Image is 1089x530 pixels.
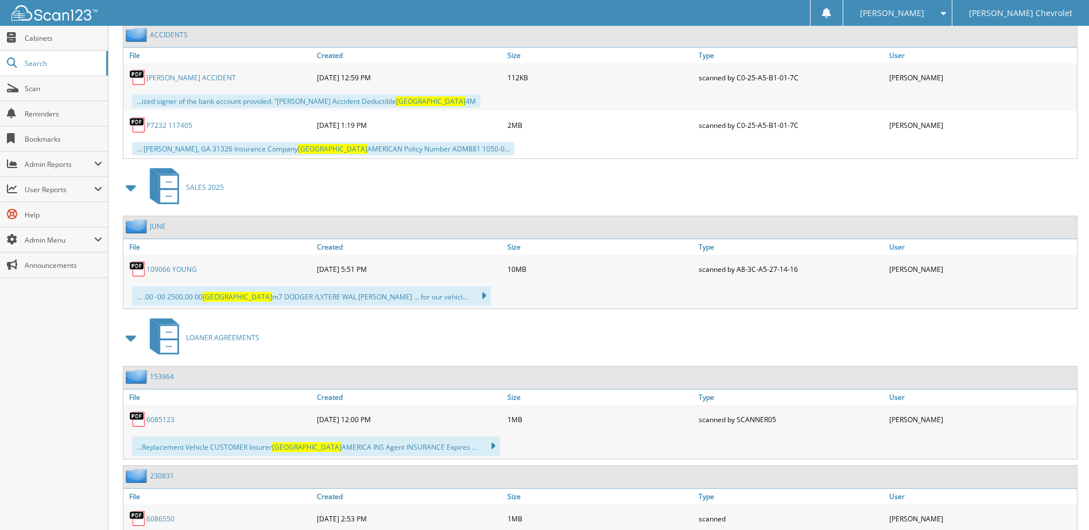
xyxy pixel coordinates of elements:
div: ... [PERSON_NAME], GA 31326 Insurance Company AMERICAN Policy Number ADM881 1050-0... [132,142,514,155]
div: scanned by SCANNER05 [696,408,886,431]
span: LOANER AGREEMENTS [186,333,259,342]
a: Size [505,389,695,405]
div: [PERSON_NAME] [886,114,1077,137]
a: 6085123 [146,415,175,424]
span: [PERSON_NAME] Chevrolet [969,10,1072,17]
img: folder2.png [126,369,150,384]
a: User [886,48,1077,63]
a: File [123,489,314,504]
a: File [123,48,314,63]
div: [DATE] 12:00 PM [314,408,505,431]
div: [PERSON_NAME] [886,258,1077,280]
a: Type [696,48,886,63]
a: 6086550 [146,514,175,524]
span: Cabinets [25,33,102,43]
img: PDF.png [129,411,146,428]
a: File [123,389,314,405]
a: SALES 2025 [143,165,224,210]
a: JUNE [150,221,166,231]
div: 2MB [505,114,695,137]
div: [DATE] 12:59 PM [314,66,505,89]
span: [GEOGRAPHIC_DATA] [272,442,342,452]
div: 112KB [505,66,695,89]
a: Size [505,239,695,255]
a: File [123,239,314,255]
a: Type [696,389,886,405]
a: 153964 [150,372,174,381]
span: [PERSON_NAME] [860,10,924,17]
div: ... .00 -00 2500.00 00 m7 DODGER /LYTERE WAL [PERSON_NAME] ... for our vehicl... [132,286,491,306]
div: [DATE] 1:19 PM [314,114,505,137]
span: Bookmarks [25,134,102,144]
a: 230831 [150,471,174,481]
div: scanned by C0-25-A5-B1-01-7C [696,66,886,89]
a: LOANER AGREEMENTS [143,315,259,360]
div: 10MB [505,258,695,280]
span: User Reports [25,185,94,194]
div: scanned by C0-25-A5-B1-01-7C [696,114,886,137]
img: scan123-logo-white.svg [11,5,98,21]
a: Created [314,389,505,405]
a: Created [314,48,505,63]
span: SALES 2025 [186,182,224,192]
div: 1MB [505,507,695,530]
a: ACCIDENTS [150,30,188,40]
span: Admin Reports [25,159,94,169]
div: ...Replacement Vehicle CUSTOMER Insurer AMERICA INS Agent INSURANCE Expires ... [132,437,500,456]
a: User [886,239,1077,255]
div: scanned [696,507,886,530]
a: User [886,489,1077,504]
span: [GEOGRAPHIC_DATA] [396,96,466,106]
span: Search [25,59,100,68]
img: PDF.png [129,260,146,278]
span: [GEOGRAPHIC_DATA] [203,292,272,302]
div: [PERSON_NAME] [886,66,1077,89]
a: Type [696,489,886,504]
a: Type [696,239,886,255]
span: Admin Menu [25,235,94,245]
span: Reminders [25,109,102,119]
img: folder2.png [126,219,150,233]
span: [GEOGRAPHIC_DATA] [298,144,367,154]
a: [PERSON_NAME] ACCIDENT [146,73,236,83]
span: Announcements [25,260,102,270]
span: Help [25,210,102,220]
div: [DATE] 2:53 PM [314,507,505,530]
div: ...ized signer of the bank account provided. “[PERSON_NAME] Accident Deductible 4M [132,95,480,108]
a: Created [314,489,505,504]
div: [PERSON_NAME] [886,408,1077,431]
iframe: Chat Widget [1032,475,1089,530]
img: PDF.png [129,116,146,134]
a: Created [314,239,505,255]
img: PDF.png [129,69,146,86]
div: [DATE] 5:51 PM [314,258,505,280]
a: 109066 YOUNG [146,264,197,274]
a: User [886,389,1077,405]
img: PDF.png [129,510,146,527]
img: folder2.png [126,28,150,42]
a: Size [505,489,695,504]
span: Scan [25,84,102,93]
a: P7232 117405 [146,120,192,130]
a: Size [505,48,695,63]
div: [PERSON_NAME] [886,507,1077,530]
img: folder2.png [126,469,150,483]
div: 1MB [505,408,695,431]
div: scanned by A8-3C-A5-27-14-16 [696,258,886,280]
